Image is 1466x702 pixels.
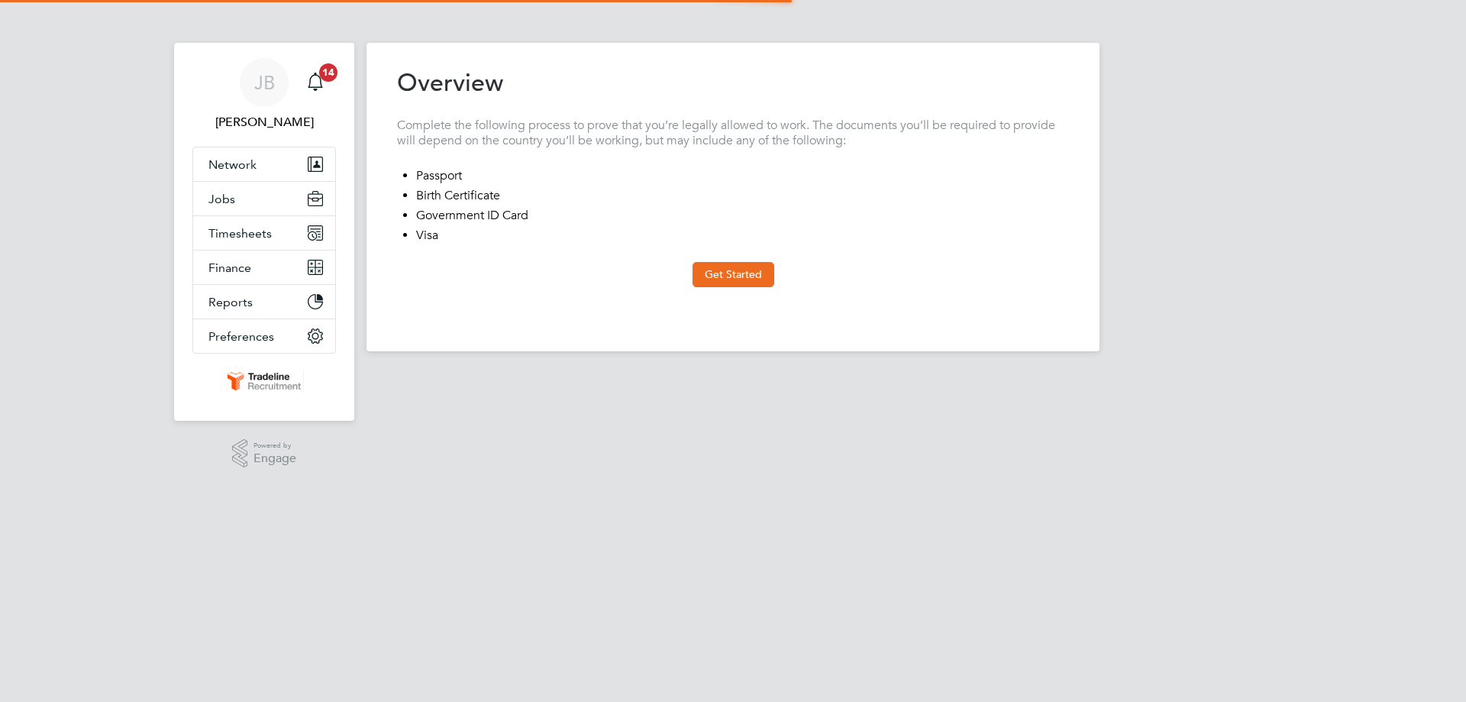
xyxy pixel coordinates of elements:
span: Engage [253,452,296,465]
button: Timesheets [193,216,335,250]
span: Preferences [208,329,274,344]
span: JB [254,73,275,92]
span: 14 [319,63,337,82]
nav: Main navigation [174,43,354,421]
button: Reports [193,285,335,319]
span: Jobs [208,192,235,206]
li: Visa [416,228,1069,247]
a: JB[PERSON_NAME] [192,58,336,131]
span: Timesheets [208,226,272,241]
li: Birth Certificate [416,188,1069,208]
button: Preferences [193,319,335,353]
li: Government ID Card [416,208,1069,228]
a: Go to home page [192,369,336,393]
span: Network [208,157,257,172]
span: Jake Blackwood [192,113,336,131]
button: Finance [193,251,335,284]
li: Passport [416,168,1069,188]
button: Jobs [193,182,335,215]
button: Network [193,147,335,181]
h2: Overview [397,67,503,99]
span: Finance [208,260,251,275]
img: tradelinerecruitment-logo-retina.png [224,369,304,393]
a: 14 [300,58,331,107]
button: Get Started [693,262,774,286]
a: Powered byEngage [232,439,297,468]
span: Powered by [253,439,296,452]
span: Reports [208,295,253,309]
p: Complete the following process to prove that you’re legally allowed to work. The documents you’ll... [397,118,1069,150]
